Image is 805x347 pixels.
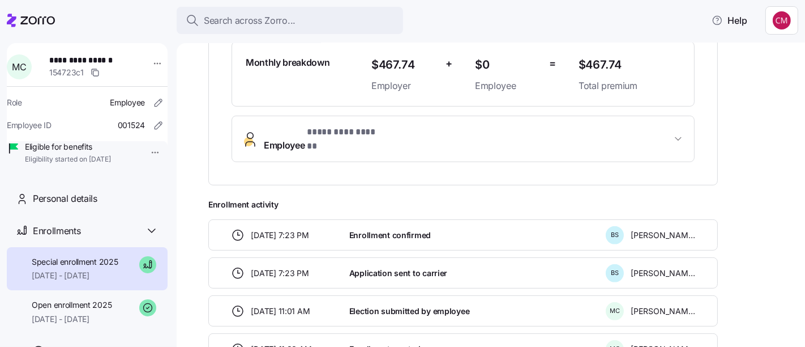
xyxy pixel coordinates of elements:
[631,230,695,241] span: [PERSON_NAME]
[703,9,756,32] button: Help
[110,97,145,108] span: Employee
[349,306,470,317] span: Election submitted by employee
[25,155,111,164] span: Eligibility started on [DATE]
[371,79,436,93] span: Employer
[12,62,26,71] span: M C
[251,230,309,241] span: [DATE] 7:23 PM
[204,14,296,28] span: Search across Zorro...
[32,256,118,268] span: Special enrollment 2025
[25,141,111,153] span: Eligible for benefits
[611,270,619,276] span: B S
[7,120,52,131] span: Employee ID
[611,232,619,238] span: B S
[712,14,747,27] span: Help
[7,97,22,108] span: Role
[251,306,310,317] span: [DATE] 11:01 AM
[610,308,620,314] span: M C
[549,56,556,72] span: =
[579,79,680,93] span: Total premium
[32,314,112,325] span: [DATE] - [DATE]
[475,79,540,93] span: Employee
[177,7,403,34] button: Search across Zorro...
[349,230,431,241] span: Enrollment confirmed
[32,299,112,311] span: Open enrollment 2025
[371,56,436,74] span: $467.74
[33,224,80,238] span: Enrollments
[49,67,84,78] span: 154723c1
[33,192,97,206] span: Personal details
[251,268,309,279] span: [DATE] 7:23 PM
[246,56,330,70] span: Monthly breakdown
[118,120,145,131] span: 001524
[631,268,695,279] span: [PERSON_NAME]
[264,125,386,153] span: Employee
[446,56,452,72] span: +
[579,56,680,74] span: $467.74
[773,11,791,29] img: c76f7742dad050c3772ef460a101715e
[475,56,540,74] span: $0
[349,268,447,279] span: Application sent to carrier
[631,306,695,317] span: [PERSON_NAME]
[208,199,718,210] span: Enrollment activity
[32,270,118,281] span: [DATE] - [DATE]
